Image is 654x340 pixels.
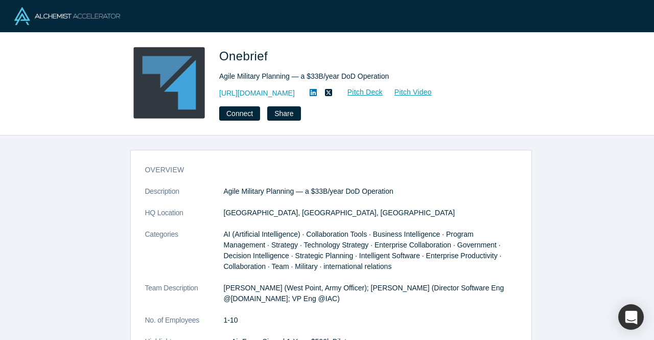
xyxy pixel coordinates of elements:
[145,315,224,336] dt: No. of Employees
[145,283,224,315] dt: Team Description
[219,106,260,121] button: Connect
[336,86,383,98] a: Pitch Deck
[219,88,295,99] a: [URL][DOMAIN_NAME]
[133,47,205,119] img: Onebrief's Logo
[219,49,271,63] span: Onebrief
[224,208,517,218] dd: [GEOGRAPHIC_DATA], [GEOGRAPHIC_DATA], [GEOGRAPHIC_DATA]
[145,229,224,283] dt: Categories
[14,7,120,25] img: Alchemist Logo
[224,283,517,304] p: [PERSON_NAME] (West Point, Army Officer); [PERSON_NAME] (Director Software Eng @[DOMAIN_NAME]; VP...
[224,315,517,326] dd: 1-10
[224,186,517,197] p: Agile Military Planning — a $33B/year DoD Operation
[224,230,502,270] span: AI (Artificial Intelligence) · Collaboration Tools · Business Intelligence · Program Management ·...
[219,71,505,82] div: Agile Military Planning — a $33B/year DoD Operation
[145,165,503,175] h3: overview
[145,208,224,229] dt: HQ Location
[145,186,224,208] dt: Description
[383,86,432,98] a: Pitch Video
[267,106,300,121] button: Share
